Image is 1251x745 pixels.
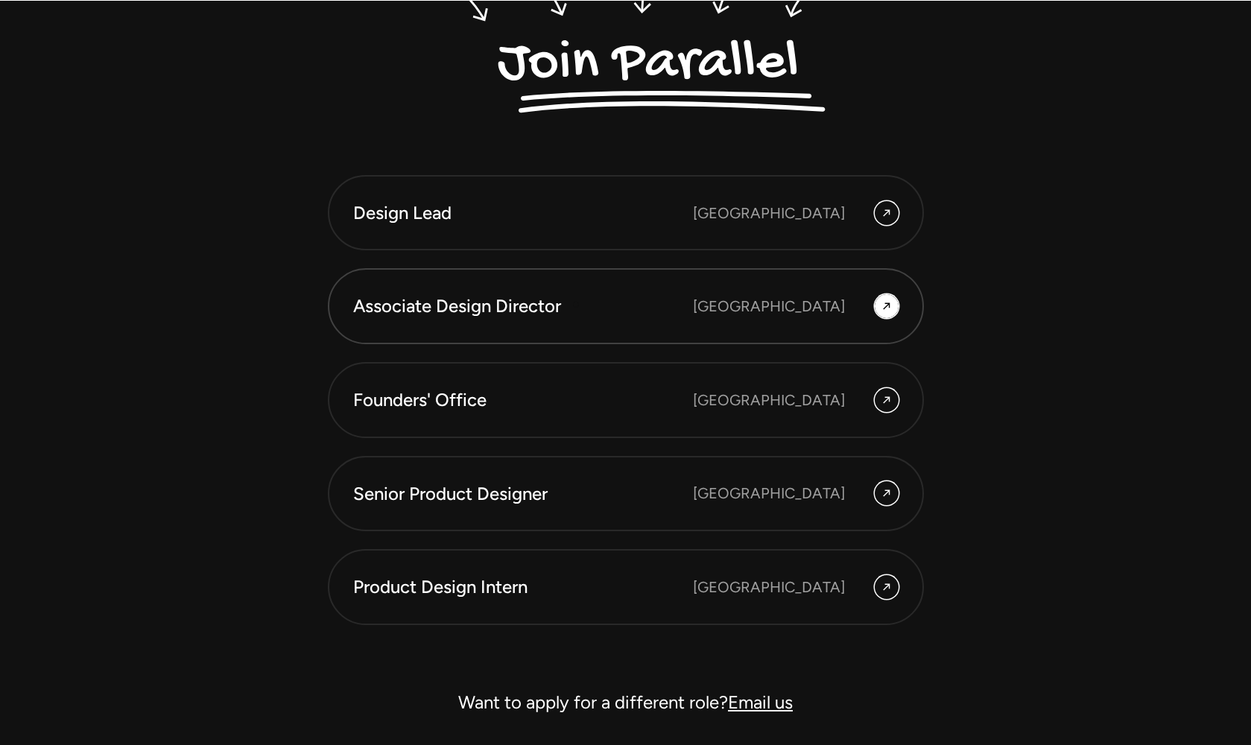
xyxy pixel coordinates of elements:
[328,456,924,532] a: Senior Product Designer [GEOGRAPHIC_DATA]
[353,574,693,600] div: Product Design Intern
[353,200,693,226] div: Design Lead
[693,295,845,317] div: [GEOGRAPHIC_DATA]
[328,175,924,251] a: Design Lead [GEOGRAPHIC_DATA]
[693,482,845,504] div: [GEOGRAPHIC_DATA]
[353,387,693,413] div: Founders' Office
[353,294,693,319] div: Associate Design Director
[693,576,845,598] div: [GEOGRAPHIC_DATA]
[693,389,845,411] div: [GEOGRAPHIC_DATA]
[328,362,924,438] a: Founders' Office [GEOGRAPHIC_DATA]
[328,549,924,625] a: Product Design Intern [GEOGRAPHIC_DATA]
[353,481,693,507] div: Senior Product Designer
[328,268,924,344] a: Associate Design Director [GEOGRAPHIC_DATA]
[728,691,793,713] a: Email us
[328,685,924,720] div: Want to apply for a different role?
[693,202,845,224] div: [GEOGRAPHIC_DATA]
